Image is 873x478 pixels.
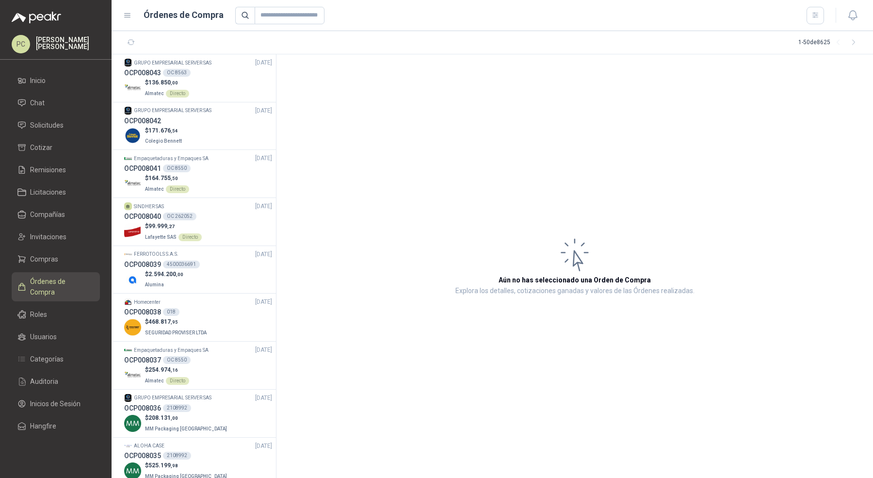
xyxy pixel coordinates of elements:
span: Hangfire [30,421,56,431]
div: OC 8563 [163,69,191,77]
div: 2108992 [163,452,191,460]
img: Company Logo [124,319,141,336]
a: Company LogoEmpaquetaduras y Empaques SA[DATE] OCP008037OC 8550Company Logo$254.974,16AlmatecDirecto [124,346,272,385]
p: FERROTOOLS S.A.S. [134,250,178,258]
span: [DATE] [255,394,272,403]
img: Company Logo [124,442,132,450]
span: SEGURIDAD PROVISER LTDA [145,330,207,335]
span: Alumina [145,282,164,287]
img: Company Logo [124,298,132,306]
span: ,00 [176,272,183,277]
h3: OCP008040 [124,211,161,222]
img: Company Logo [124,107,132,115]
p: SINDHER SAS [134,203,164,211]
span: [DATE] [255,58,272,67]
a: Inicios de Sesión [12,395,100,413]
img: Company Logo [124,415,141,432]
a: Solicitudes [12,116,100,134]
span: 99.999 [148,223,175,230]
a: Licitaciones [12,183,100,201]
p: $ [145,365,189,375]
div: OC 262052 [163,213,196,220]
h3: OCP008037 [124,355,161,365]
img: Logo peakr [12,12,61,23]
h3: OCP008042 [124,115,161,126]
span: Colegio Bennett [145,138,182,144]
p: $ [145,270,183,279]
span: Compras [30,254,58,264]
span: ,50 [171,176,178,181]
p: Empaquetaduras y Empaques SA [134,155,209,163]
div: OC 8550 [163,165,191,172]
span: ,00 [171,80,178,85]
p: $ [145,126,184,135]
span: Almatec [145,378,164,383]
span: ,00 [171,415,178,421]
h3: OCP008043 [124,67,161,78]
a: Inicio [12,71,100,90]
a: Roles [12,305,100,324]
h3: OCP008035 [124,450,161,461]
p: GRUPO EMPRESARIAL SERVER SAS [134,107,211,115]
span: Inicio [30,75,46,86]
div: OC 8550 [163,356,191,364]
div: 2108992 [163,404,191,412]
img: Company Logo [124,127,141,144]
p: $ [145,78,189,87]
span: [DATE] [255,250,272,259]
span: [DATE] [255,346,272,355]
div: PC [12,35,30,53]
h3: OCP008041 [124,163,161,174]
a: Órdenes de Compra [12,272,100,301]
div: 4500036691 [163,261,200,268]
a: Usuarios [12,328,100,346]
img: Company Logo [124,223,141,240]
span: 2.594.200 [148,271,183,278]
img: Company Logo [124,394,132,402]
p: GRUPO EMPRESARIAL SERVER SAS [134,394,211,402]
div: Directo [166,185,189,193]
span: Auditoria [30,376,58,387]
p: $ [145,413,229,423]
p: Empaquetaduras y Empaques SA [134,346,209,354]
span: Usuarios [30,331,57,342]
p: [PERSON_NAME] [PERSON_NAME] [36,36,100,50]
p: $ [145,174,189,183]
span: Almatec [145,91,164,96]
img: Company Logo [124,80,141,97]
div: Directo [166,90,189,98]
span: Chat [30,98,45,108]
img: Company Logo [124,59,132,66]
p: ALOHA CASE [134,442,164,450]
div: 018 [163,308,179,316]
span: Invitaciones [30,231,66,242]
span: Roles [30,309,47,320]
span: Compañías [30,209,65,220]
a: Cotizar [12,138,100,157]
a: Chat [12,94,100,112]
span: [DATE] [255,442,272,451]
span: ,27 [167,224,175,229]
span: 525.199 [148,462,178,469]
div: Directo [166,377,189,385]
h3: OCP008038 [124,307,161,317]
p: $ [145,222,202,231]
a: Company LogoGRUPO EMPRESARIAL SERVER SAS[DATE] OCP008043OC 8563Company Logo$136.850,00AlmatecDirecto [124,58,272,98]
span: Remisiones [30,165,66,175]
span: 171.676 [148,127,178,134]
a: Remisiones [12,161,100,179]
div: Directo [178,233,202,241]
p: $ [145,317,209,327]
span: 254.974 [148,366,178,373]
a: Auditoria [12,372,100,391]
span: 208.131 [148,414,178,421]
a: SINDHER SAS[DATE] OCP008040OC 262052Company Logo$99.999,27Lafayette SASDirecto [124,202,272,242]
span: Licitaciones [30,187,66,198]
span: ,98 [171,463,178,468]
span: [DATE] [255,202,272,211]
p: $ [145,461,229,470]
span: [DATE] [255,106,272,115]
img: Company Logo [124,367,141,384]
img: Company Logo [124,346,132,354]
span: ,95 [171,319,178,325]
